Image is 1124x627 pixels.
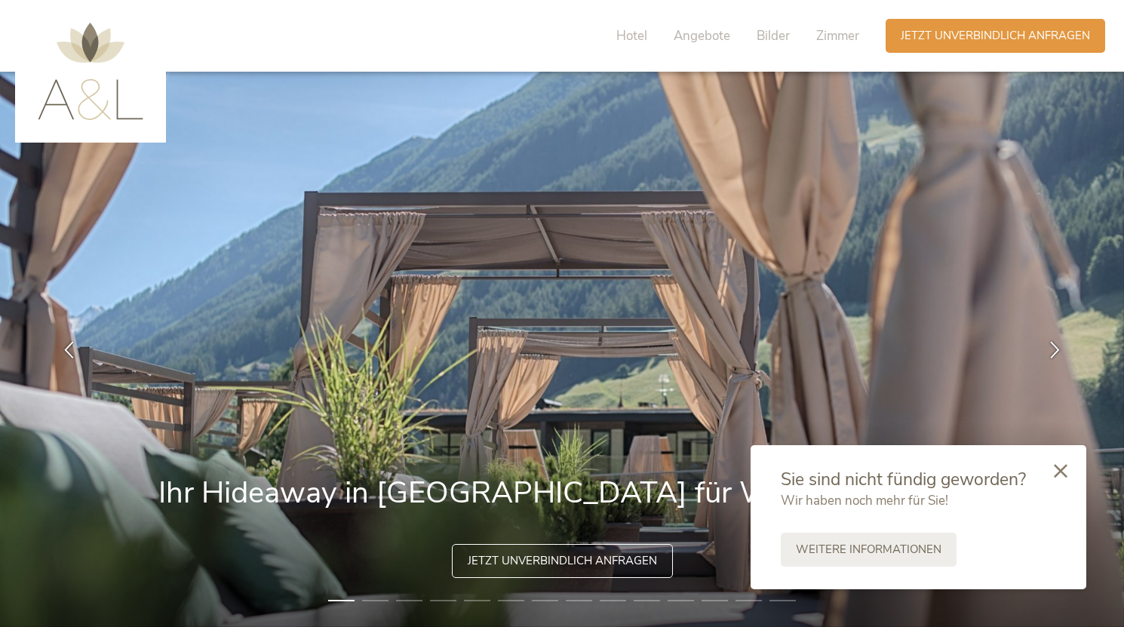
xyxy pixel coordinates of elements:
span: Angebote [674,27,730,45]
span: Wir haben noch mehr für Sie! [781,492,948,509]
span: Sie sind nicht fündig geworden? [781,468,1026,491]
span: Jetzt unverbindlich anfragen [901,28,1090,44]
span: Bilder [757,27,790,45]
span: Zimmer [816,27,859,45]
span: Hotel [616,27,647,45]
span: Weitere Informationen [796,542,941,558]
span: Jetzt unverbindlich anfragen [468,553,657,569]
a: Weitere Informationen [781,533,957,567]
img: AMONTI & LUNARIS Wellnessresort [38,23,143,120]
